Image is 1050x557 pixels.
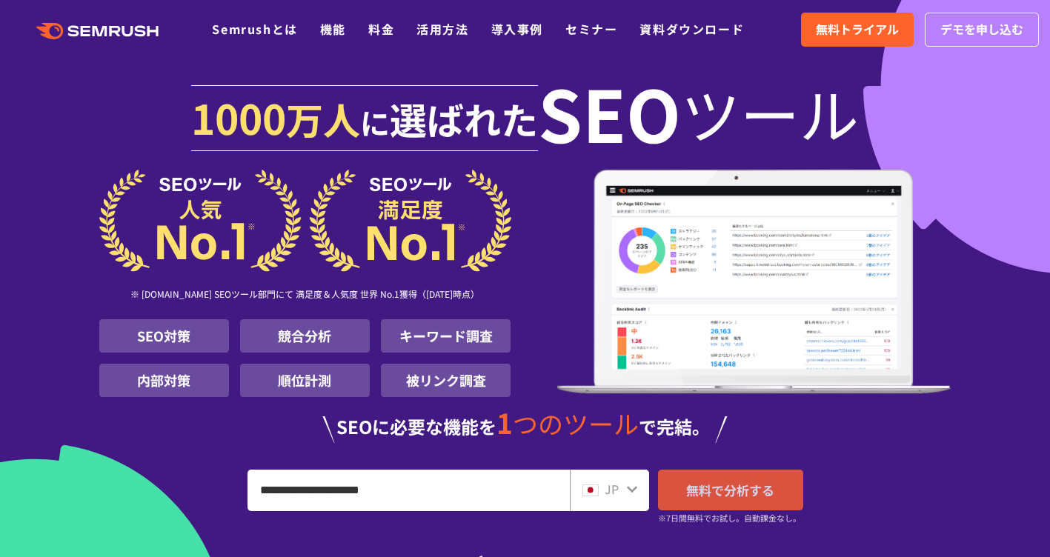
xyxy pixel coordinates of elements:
a: 活用方法 [416,20,468,38]
span: 無料トライアル [816,20,899,39]
span: 万人 [286,92,360,145]
a: 料金 [368,20,394,38]
a: Semrushとは [212,20,297,38]
span: つのツール [513,405,639,441]
a: 無料で分析する [658,470,803,510]
li: 被リンク調査 [381,364,511,397]
a: 無料トライアル [801,13,914,47]
li: 内部対策 [99,364,229,397]
span: で完結。 [639,413,710,439]
span: SEO [538,83,681,142]
a: 機能 [320,20,346,38]
li: 順位計測 [240,364,370,397]
span: 無料で分析する [686,481,774,499]
a: デモを申し込む [925,13,1039,47]
span: ツール [681,83,859,142]
li: キーワード調査 [381,319,511,353]
a: 導入事例 [491,20,543,38]
span: 選ばれた [390,92,538,145]
span: に [360,101,390,144]
span: JP [605,480,619,498]
a: セミナー [565,20,617,38]
span: 1 [496,402,513,442]
li: 競合分析 [240,319,370,353]
div: ※ [DOMAIN_NAME] SEOツール部門にて 満足度＆人気度 世界 No.1獲得（[DATE]時点） [99,272,511,319]
div: SEOに必要な機能を [99,409,951,443]
small: ※7日間無料でお試し。自動課金なし。 [658,511,801,525]
span: デモを申し込む [940,20,1023,39]
a: 資料ダウンロード [639,20,744,38]
li: SEO対策 [99,319,229,353]
span: 1000 [191,87,286,147]
input: URL、キーワードを入力してください [248,470,569,510]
